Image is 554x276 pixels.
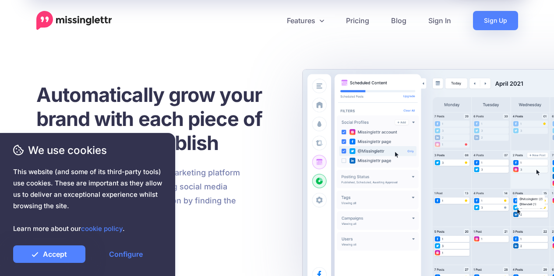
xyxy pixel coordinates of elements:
a: Accept [13,245,85,263]
span: This website (and some of its third-party tools) use cookies. These are important as they allow u... [13,166,162,234]
h1: Automatically grow your brand with each piece of content you publish [36,83,284,155]
span: We use cookies [13,143,162,158]
a: Configure [90,245,162,263]
a: Home [36,11,112,30]
a: Sign In [417,11,462,30]
a: Pricing [335,11,380,30]
a: Features [276,11,335,30]
a: Sign Up [473,11,518,30]
a: Blog [380,11,417,30]
a: cookie policy [81,224,123,233]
